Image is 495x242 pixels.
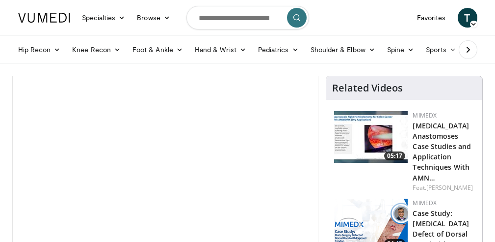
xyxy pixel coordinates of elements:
a: Browse [131,8,176,28]
div: Feat. [413,183,474,192]
img: bded3279-518f-4537-ae8e-1e6d473626ab.150x105_q85_crop-smart_upscale.jpg [334,111,408,163]
a: Favorites [411,8,452,28]
a: Hand & Wrist [189,40,252,60]
h4: Related Videos [332,82,403,94]
a: MIMEDX [413,199,437,207]
a: Sports [420,40,462,60]
a: Foot & Ankle [127,40,189,60]
a: [PERSON_NAME] [426,183,473,192]
a: MIMEDX [413,111,437,120]
img: VuMedi Logo [18,13,70,23]
a: 05:17 [334,111,408,163]
span: 05:17 [384,151,405,160]
a: T [458,8,477,28]
a: [MEDICAL_DATA] Anastomoses Case Studies and Application Techniques With AMN… [413,121,471,182]
a: Spine [381,40,420,60]
a: Specialties [76,8,131,28]
input: Search topics, interventions [186,6,309,30]
a: Hip Recon [12,40,67,60]
a: Shoulder & Elbow [305,40,381,60]
a: Knee Recon [66,40,127,60]
a: Pediatrics [252,40,305,60]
